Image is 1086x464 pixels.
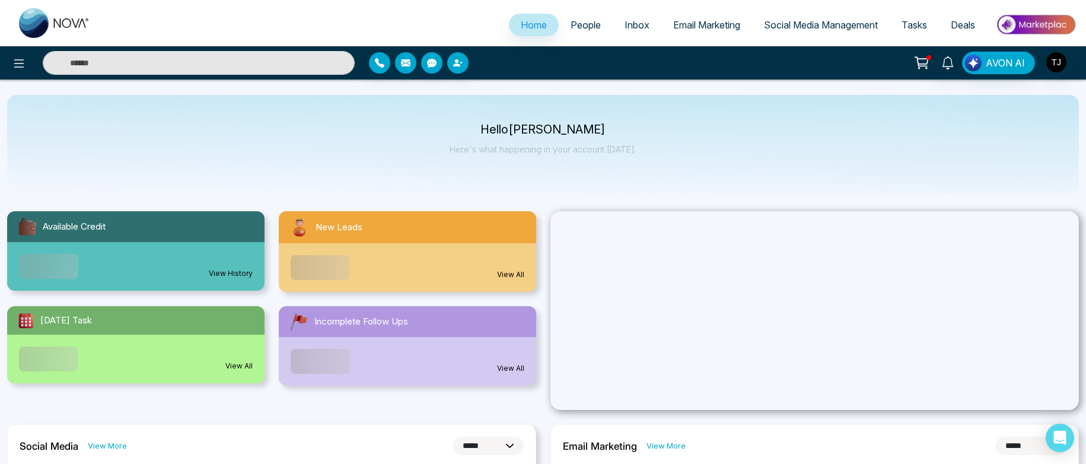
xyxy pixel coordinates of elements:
[986,56,1025,70] span: AVON AI
[17,216,38,237] img: availableCredit.svg
[673,19,740,31] span: Email Marketing
[314,315,408,329] span: Incomplete Follow Ups
[17,311,36,330] img: todayTask.svg
[890,14,939,36] a: Tasks
[646,440,686,452] a: View More
[450,125,636,135] p: Hello [PERSON_NAME]
[209,268,253,279] a: View History
[225,361,253,371] a: View All
[19,8,90,38] img: Nova CRM Logo
[450,144,636,154] p: Here's what happening in your account [DATE].
[1046,424,1074,452] div: Open Intercom Messenger
[993,11,1079,38] img: Market-place.gif
[625,19,649,31] span: Inbox
[43,220,106,234] span: Available Credit
[559,14,613,36] a: People
[902,19,927,31] span: Tasks
[316,221,362,234] span: New Leads
[509,14,559,36] a: Home
[563,440,637,452] h2: Email Marketing
[272,306,543,386] a: Incomplete Follow UpsView All
[288,311,310,332] img: followUps.svg
[571,19,601,31] span: People
[764,19,878,31] span: Social Media Management
[752,14,890,36] a: Social Media Management
[939,14,987,36] a: Deals
[497,269,524,280] a: View All
[20,440,78,452] h2: Social Media
[497,363,524,374] a: View All
[40,314,92,328] span: [DATE] Task
[613,14,661,36] a: Inbox
[951,19,975,31] span: Deals
[521,19,547,31] span: Home
[88,440,127,452] a: View More
[962,52,1035,74] button: AVON AI
[661,14,752,36] a: Email Marketing
[965,55,982,71] img: Lead Flow
[272,211,543,292] a: New LeadsView All
[1046,52,1066,72] img: User Avatar
[288,216,311,239] img: newLeads.svg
